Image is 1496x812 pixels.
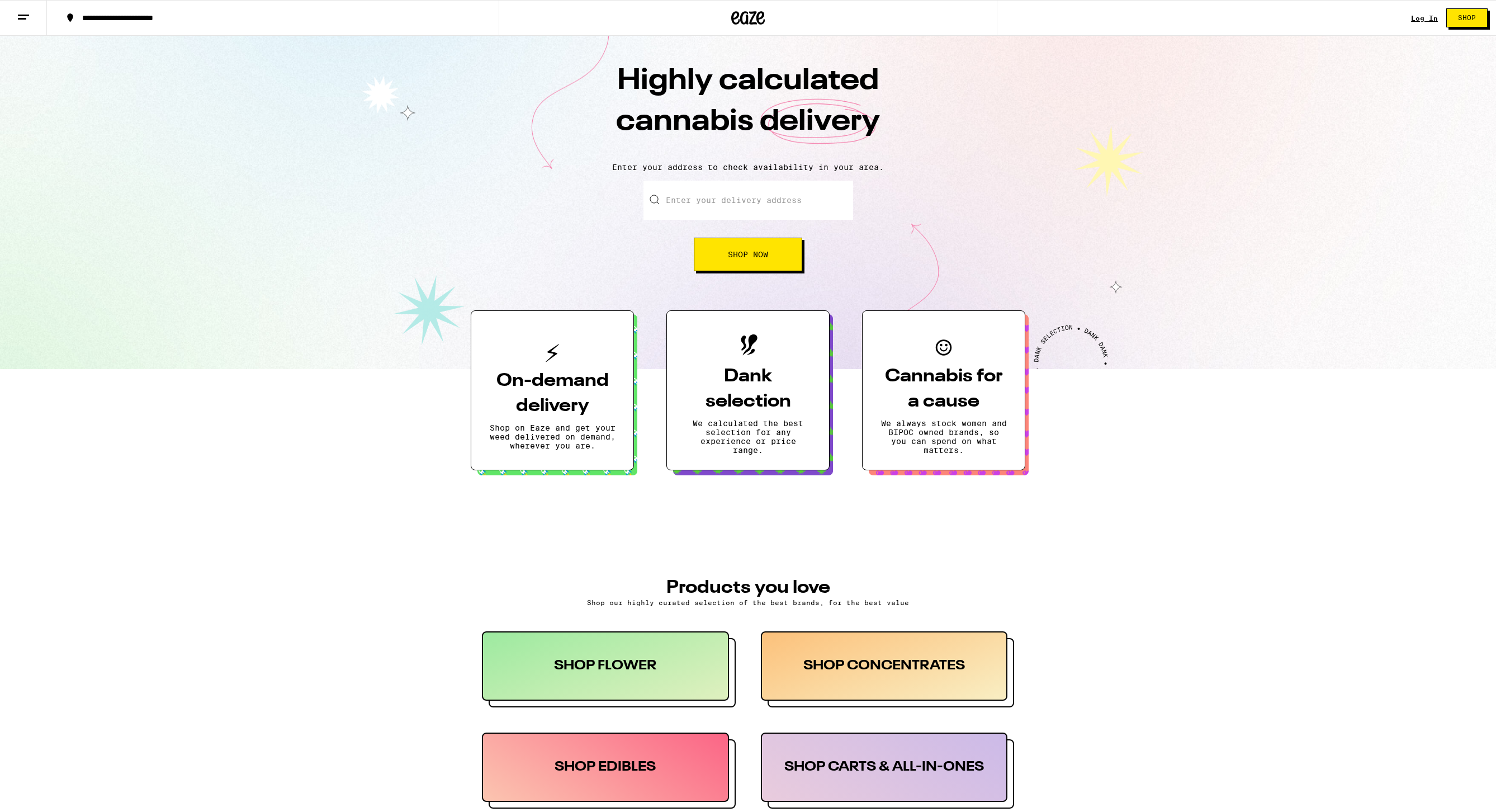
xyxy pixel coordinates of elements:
[643,181,853,220] input: Enter your delivery address
[761,631,1015,707] button: SHOP CONCENTRATES
[1438,8,1496,27] a: Shop
[694,238,802,271] button: Shop Now
[482,579,1014,597] h3: PRODUCTS YOU LOVE
[1411,15,1438,22] a: Log In
[482,631,729,701] div: SHOP FLOWER
[761,733,1015,809] button: SHOP CARTS & ALL-IN-ONES
[862,310,1025,470] button: Cannabis for a causeWe always stock women and BIPOC owned brands, so you can spend on what matters.
[880,364,1007,414] h3: Cannabis for a cause
[489,423,616,450] p: Shop on Eaze and get your weed delivered on demand, wherever you are.
[666,310,830,470] button: Dank selectionWe calculated the best selection for any experience or price range.
[482,733,729,802] div: SHOP EDIBLES
[471,310,634,470] button: On-demand deliveryShop on Eaze and get your weed delivered on demand, wherever you are.
[482,733,736,809] button: SHOP EDIBLES
[761,631,1008,701] div: SHOP CONCENTRATES
[11,163,1485,172] p: Enter your address to check availability in your area.
[482,599,1014,606] p: Shop our highly curated selection of the best brands, for the best value
[552,61,944,154] h1: Highly calculated cannabis delivery
[880,419,1007,455] p: We always stock women and BIPOC owned brands, so you can spend on what matters.
[685,364,811,414] h3: Dank selection
[1458,15,1476,21] span: Shop
[728,251,768,258] span: Shop Now
[489,369,616,419] h3: On-demand delivery
[482,631,736,707] button: SHOP FLOWER
[761,733,1008,802] div: SHOP CARTS & ALL-IN-ONES
[1446,8,1488,27] button: Shop
[685,419,811,455] p: We calculated the best selection for any experience or price range.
